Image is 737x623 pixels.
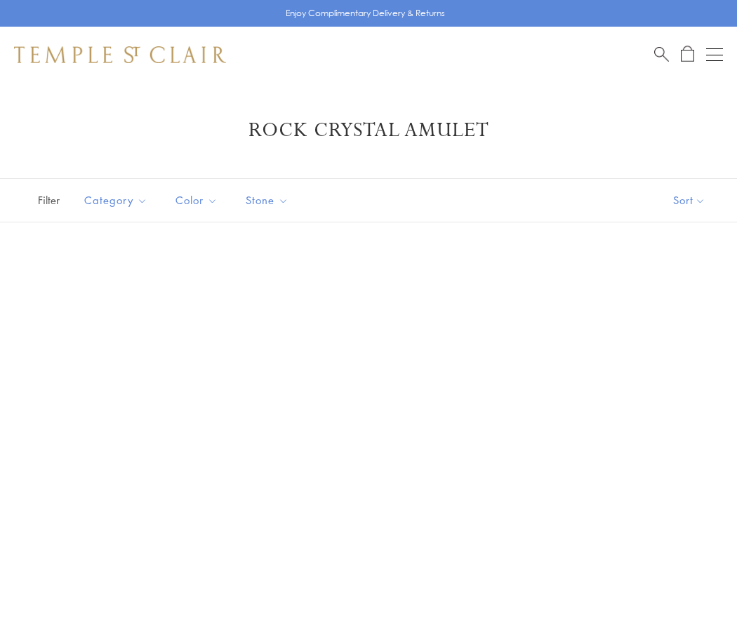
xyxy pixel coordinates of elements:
[35,118,702,143] h1: Rock Crystal Amulet
[235,185,299,216] button: Stone
[642,179,737,222] button: Show sort by
[74,185,158,216] button: Category
[168,192,228,209] span: Color
[165,185,228,216] button: Color
[77,192,158,209] span: Category
[239,192,299,209] span: Stone
[681,46,694,63] a: Open Shopping Bag
[706,46,723,63] button: Open navigation
[286,6,445,20] p: Enjoy Complimentary Delivery & Returns
[14,46,226,63] img: Temple St. Clair
[654,46,669,63] a: Search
